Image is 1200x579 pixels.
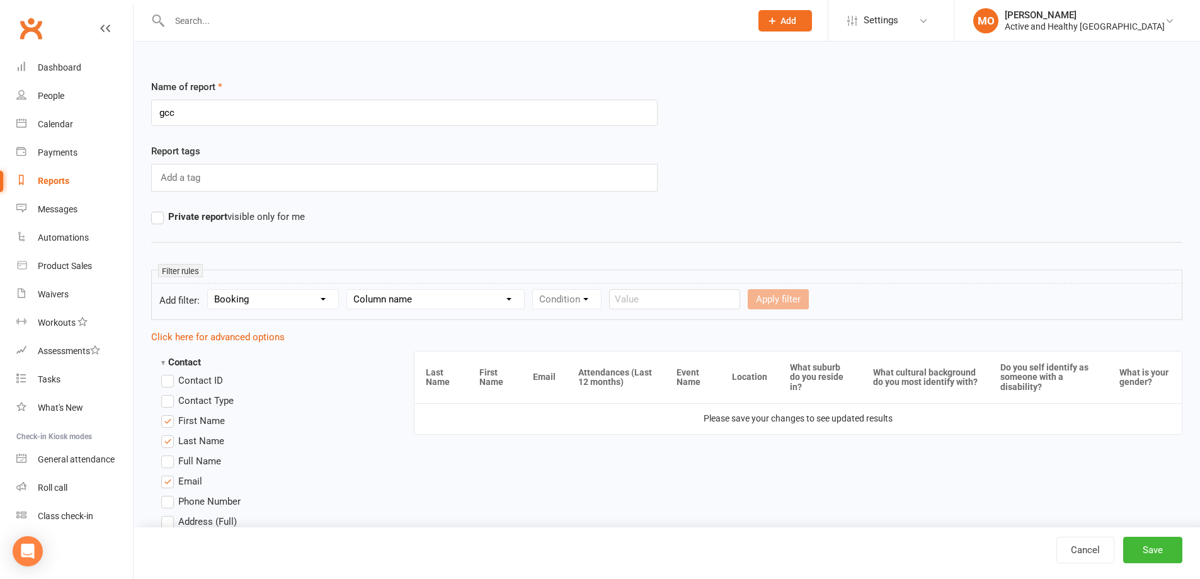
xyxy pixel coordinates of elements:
a: People [16,82,133,110]
label: Report tags [151,144,200,159]
div: Assessments [38,346,100,356]
div: Class check-in [38,511,93,521]
a: What's New [16,394,133,422]
div: Dashboard [38,62,81,72]
div: Reports [38,176,69,186]
a: Clubworx [15,13,47,44]
th: What suburb do you reside in? [779,352,862,403]
div: [PERSON_NAME] [1005,9,1165,21]
input: Search... [166,12,742,30]
a: Click here for advanced options [151,331,285,343]
a: Automations [16,224,133,252]
span: Settings [864,6,898,35]
th: Location [721,352,779,403]
strong: Private report [168,211,227,222]
strong: Contact [161,357,201,368]
td: Please save your changes to see updated results [414,403,1182,433]
a: Reports [16,167,133,195]
span: Contact ID [178,373,223,386]
span: Contact Type [178,393,234,406]
span: Full Name [178,454,221,467]
th: Event Name [665,352,721,403]
div: What's New [38,403,83,413]
th: First Name [468,352,522,403]
input: Value [609,289,740,309]
span: First Name [178,413,225,427]
div: Calendar [38,119,73,129]
a: Workouts [16,309,133,337]
a: Messages [16,195,133,224]
div: Open Intercom Messenger [13,536,43,566]
a: Cancel [1056,537,1114,563]
a: Assessments [16,337,133,365]
div: Active and Healthy [GEOGRAPHIC_DATA] [1005,21,1165,32]
button: Add [758,10,812,32]
th: Last Name [414,352,468,403]
div: Messages [38,204,77,214]
span: Phone Number [178,494,241,507]
span: Add [780,16,796,26]
div: Roll call [38,483,67,493]
a: General attendance kiosk mode [16,445,133,474]
div: People [38,91,64,101]
span: Address (Full) [178,514,237,527]
label: Name of report [151,79,222,95]
a: Roll call [16,474,133,502]
form: Add filter: [151,283,1182,320]
div: Workouts [38,318,76,328]
a: Dashboard [16,54,133,82]
div: Waivers [38,289,69,299]
span: Last Name [178,433,224,447]
a: Waivers [16,280,133,309]
span: visible only for me [168,209,305,222]
th: What is your gender? [1108,352,1182,403]
input: Add a tag [159,169,204,186]
small: Filter rules [158,264,203,277]
div: Automations [38,232,89,243]
a: Tasks [16,365,133,394]
a: Calendar [16,110,133,139]
div: MO [973,8,998,33]
th: Attendances (Last 12 months) [567,352,665,403]
div: Product Sales [38,261,92,271]
span: Email [178,474,202,487]
button: Save [1123,537,1182,563]
a: Payments [16,139,133,167]
th: What cultural background do you most identify with? [862,352,989,403]
a: Class kiosk mode [16,502,133,530]
th: Do you self identify as someone with a disability? [989,352,1108,403]
div: Tasks [38,374,60,384]
th: Email [522,352,567,403]
a: Product Sales [16,252,133,280]
div: Payments [38,147,77,158]
div: General attendance [38,454,115,464]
